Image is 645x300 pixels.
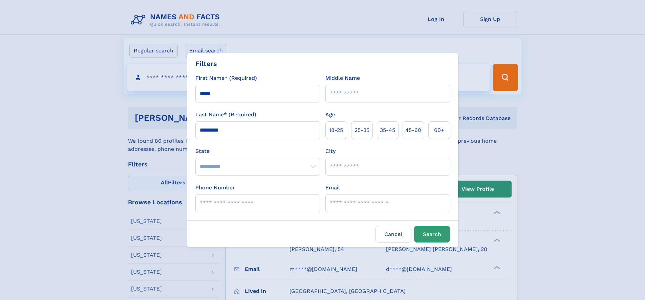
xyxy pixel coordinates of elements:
[380,126,395,134] span: 35‑45
[325,74,360,82] label: Middle Name
[195,184,235,192] label: Phone Number
[195,59,217,69] div: Filters
[354,126,369,134] span: 25‑35
[195,74,257,82] label: First Name* (Required)
[325,147,336,155] label: City
[405,126,421,134] span: 45‑60
[325,111,335,119] label: Age
[414,226,450,243] button: Search
[329,126,343,134] span: 18‑25
[195,147,320,155] label: State
[325,184,340,192] label: Email
[375,226,411,243] label: Cancel
[195,111,256,119] label: Last Name* (Required)
[434,126,444,134] span: 60+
